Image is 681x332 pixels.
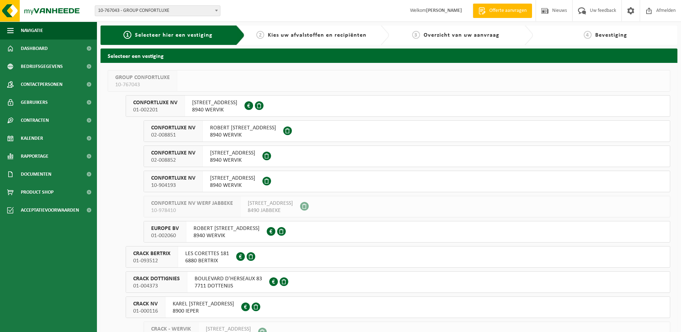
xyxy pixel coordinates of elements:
[133,308,158,315] span: 01-000116
[133,99,177,106] span: CONFORTLUXE NV
[210,175,255,182] span: [STREET_ADDRESS]
[95,6,220,16] span: 10-767043 - GROUP CONFORTLUXE
[133,275,180,282] span: CRACK DOTTIGNIES
[185,250,229,257] span: LES CORETTES 181
[133,300,158,308] span: CRACK NV
[488,7,528,14] span: Offerte aanvragen
[151,207,233,214] span: 10-978410
[193,225,260,232] span: ROBERT [STREET_ADDRESS]
[151,149,195,157] span: CONFORTLUXE NV
[412,31,420,39] span: 3
[173,300,234,308] span: KAREL [STREET_ADDRESS]
[126,95,670,117] button: CONFORTLUXE NV 01-002201 [STREET_ADDRESS]8940 WERVIK
[21,40,48,57] span: Dashboard
[192,106,237,114] span: 8940 WERVIK
[144,120,670,142] button: CONFORTLUXE NV 02-008851 ROBERT [STREET_ADDRESS]8940 WERVIK
[21,93,48,111] span: Gebruikers
[151,124,195,132] span: CONFORTLUXE NV
[248,200,293,207] span: [STREET_ADDRESS]
[133,282,180,290] span: 01-004373
[95,5,220,16] span: 10-767043 - GROUP CONFORTLUXE
[126,271,670,293] button: CRACK DOTTIGNIES 01-004373 BOULEVARD D'HERSEAUX 837711 DOTTENIJS
[195,282,262,290] span: 7711 DOTTENIJS
[151,232,179,239] span: 01-002060
[424,32,499,38] span: Overzicht van uw aanvraag
[21,111,49,129] span: Contracten
[21,165,51,183] span: Documenten
[21,201,79,219] span: Acceptatievoorwaarden
[210,157,255,164] span: 8940 WERVIK
[193,232,260,239] span: 8940 WERVIK
[144,146,670,167] button: CONFORTLUXE NV 02-008852 [STREET_ADDRESS]8940 WERVIK
[123,31,131,39] span: 1
[151,182,195,189] span: 10-904193
[210,124,276,132] span: ROBERT [STREET_ADDRESS]
[195,275,262,282] span: BOULEVARD D'HERSEAUX 83
[126,296,670,318] button: CRACK NV 01-000116 KAREL [STREET_ADDRESS]8900 IEPER
[135,32,213,38] span: Selecteer hier een vestiging
[133,106,177,114] span: 01-002201
[192,99,237,106] span: [STREET_ADDRESS]
[115,74,170,81] span: GROUP CONFORTLUXE
[21,183,53,201] span: Product Shop
[426,8,462,13] strong: [PERSON_NAME]
[21,75,62,93] span: Contactpersonen
[144,171,670,192] button: CONFORTLUXE NV 10-904193 [STREET_ADDRESS]8940 WERVIK
[256,31,264,39] span: 2
[268,32,367,38] span: Kies uw afvalstoffen en recipiënten
[133,257,171,264] span: 01-093512
[144,221,670,243] button: EUROPE BV 01-002060 ROBERT [STREET_ADDRESS]8940 WERVIK
[21,129,43,147] span: Kalender
[595,32,627,38] span: Bevestiging
[115,81,170,88] span: 10-767043
[151,200,233,207] span: CONFORTLUXE NV WERF JABBEKE
[151,132,195,139] span: 02-008851
[151,157,195,164] span: 02-008852
[584,31,592,39] span: 4
[151,225,179,232] span: EUROPE BV
[21,22,43,40] span: Navigatie
[210,149,255,157] span: [STREET_ADDRESS]
[126,246,670,268] button: CRACK BERTRIX 01-093512 LES CORETTES 1816880 BERTRIX
[473,4,532,18] a: Offerte aanvragen
[21,147,48,165] span: Rapportage
[210,182,255,189] span: 8940 WERVIK
[21,57,63,75] span: Bedrijfsgegevens
[185,257,229,264] span: 6880 BERTRIX
[151,175,195,182] span: CONFORTLUXE NV
[173,308,234,315] span: 8900 IEPER
[101,49,677,63] h2: Selecteer een vestiging
[248,207,293,214] span: 8490 JABBEKE
[210,132,276,139] span: 8940 WERVIK
[133,250,171,257] span: CRACK BERTRIX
